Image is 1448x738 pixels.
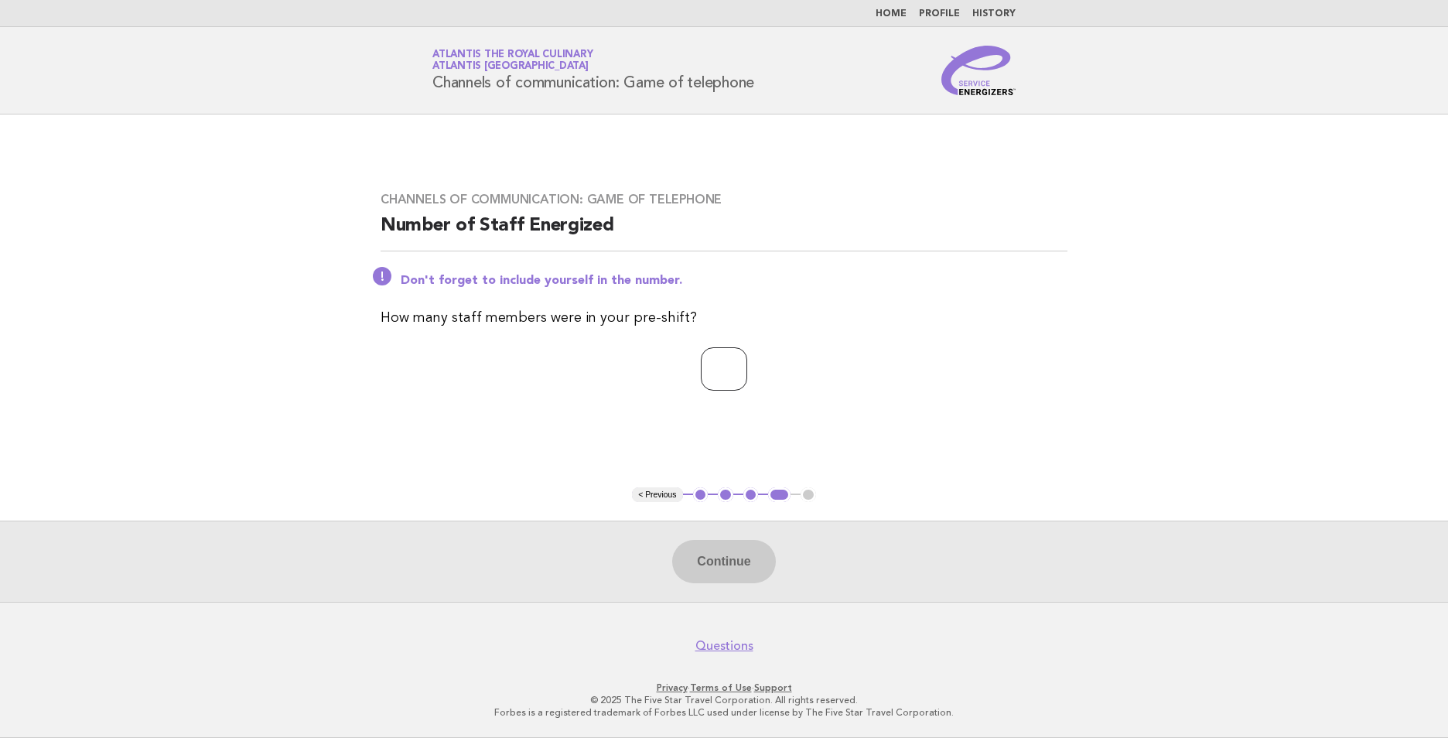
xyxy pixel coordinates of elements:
a: Home [876,9,907,19]
span: Atlantis [GEOGRAPHIC_DATA] [432,62,589,72]
h3: Channels of communication: Game of telephone [381,192,1067,207]
a: Profile [919,9,960,19]
button: 3 [743,487,759,503]
button: 1 [693,487,709,503]
a: Terms of Use [690,682,752,693]
a: Questions [695,638,753,654]
h1: Channels of communication: Game of telephone [432,50,754,91]
p: How many staff members were in your pre-shift? [381,307,1067,329]
img: Service Energizers [941,46,1016,95]
p: · · [251,682,1197,694]
p: Don't forget to include yourself in the number. [401,273,1067,289]
a: Support [754,682,792,693]
a: History [972,9,1016,19]
p: Forbes is a registered trademark of Forbes LLC used under license by The Five Star Travel Corpora... [251,706,1197,719]
p: © 2025 The Five Star Travel Corporation. All rights reserved. [251,694,1197,706]
h2: Number of Staff Energized [381,214,1067,251]
button: 2 [718,487,733,503]
a: Atlantis the Royal CulinaryAtlantis [GEOGRAPHIC_DATA] [432,50,593,71]
button: < Previous [632,487,682,503]
button: 4 [768,487,791,503]
a: Privacy [657,682,688,693]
